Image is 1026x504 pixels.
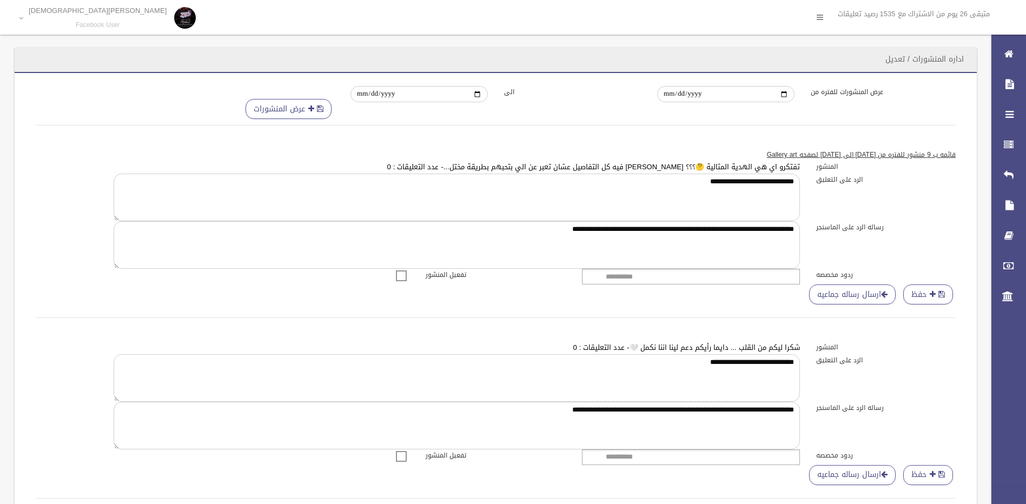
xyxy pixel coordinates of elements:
u: قائمه ب 9 منشور للفتره من [DATE] الى [DATE] لصفحه Gallery art [767,149,956,161]
small: Facebook User [29,21,167,29]
a: تفتكرو اي هي الهدية المثالية 🤔؟؟؟ [PERSON_NAME] فيه كل التفاصيل عشان تعبر عن الي بتحبهم بطريقة مخ... [387,160,800,174]
label: رساله الرد على الماسنجر [808,402,964,414]
label: عرض المنشورات للفتره من [803,86,956,98]
a: شكرا ليكم من القلب ... دايما رأيكم دعم لينا اننا نكمل 🤍- عدد التعليقات : 0 [573,341,800,354]
button: حفظ [903,465,953,485]
label: الرد على التعليق [808,354,964,366]
a: ارسال رساله جماعيه [809,465,896,485]
label: تفعيل المنشور [418,449,573,461]
button: حفظ [903,284,953,304]
label: ردود مخصصه [808,449,964,461]
button: عرض المنشورات [246,99,332,119]
label: المنشور [808,161,964,173]
label: ردود مخصصه [808,269,964,281]
label: المنشور [808,341,964,353]
a: ارسال رساله جماعيه [809,284,896,304]
header: اداره المنشورات / تعديل [872,49,977,70]
label: رساله الرد على الماسنجر [808,221,964,233]
label: الى [496,86,649,98]
label: تفعيل المنشور [418,269,573,281]
p: [PERSON_NAME][DEMOGRAPHIC_DATA] [29,6,167,15]
label: الرد على التعليق [808,174,964,185]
